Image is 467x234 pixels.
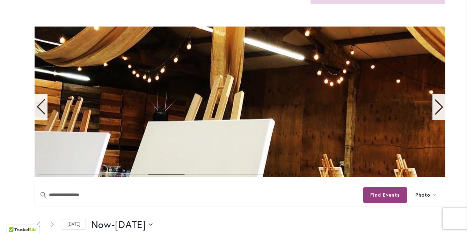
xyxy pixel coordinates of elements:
[62,219,86,230] a: Click to select today's date
[48,220,57,229] a: Next Events
[111,218,115,232] span: -
[35,184,363,206] input: Enter Keyword. Search for events by Keyword.
[91,218,112,232] span: Now
[363,187,407,203] button: Find Events
[115,218,146,232] span: [DATE]
[35,27,445,177] swiper-slide: 4 / 11
[415,191,430,199] span: Photo
[5,209,25,229] iframe: Launch Accessibility Center
[35,220,43,229] a: Previous Events
[407,184,445,206] button: Photo
[91,218,153,232] button: Click to toggle datepicker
